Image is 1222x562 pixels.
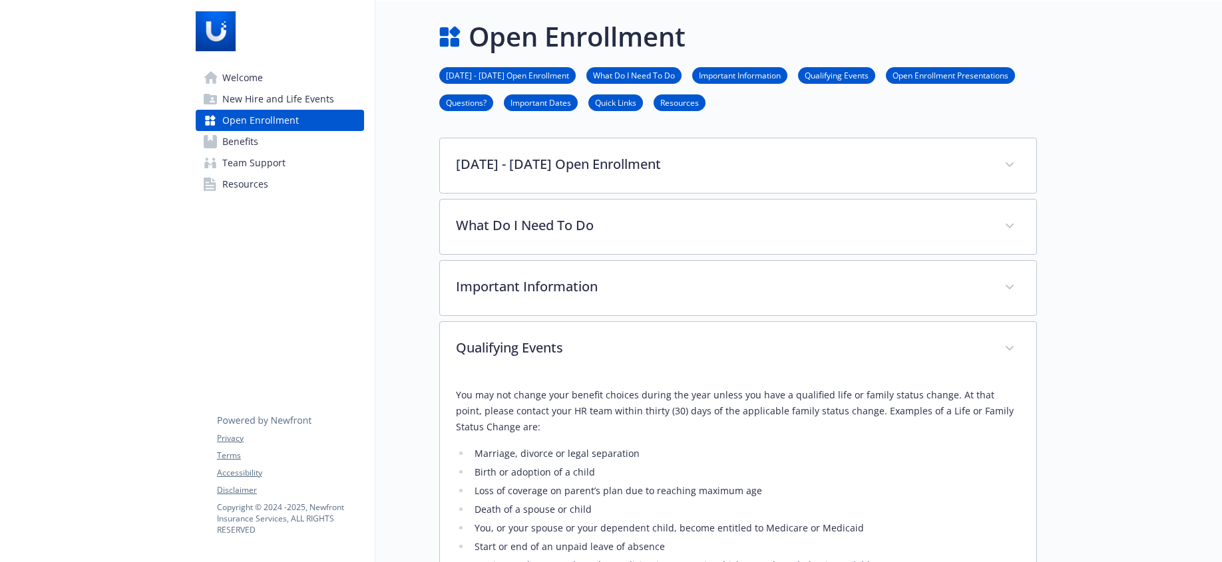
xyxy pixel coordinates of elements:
a: Team Support [196,152,364,174]
a: Benefits [196,131,364,152]
a: Important Dates [504,96,578,108]
a: Open Enrollment [196,110,364,131]
a: [DATE] - [DATE] Open Enrollment [439,69,576,81]
a: Accessibility [217,467,363,479]
span: Benefits [222,131,258,152]
a: Open Enrollment Presentations [886,69,1015,81]
a: Privacy [217,432,363,444]
li: You, or your spouse or your dependent child, become entitled to Medicare or Medicaid [471,520,1020,536]
a: Resources [654,96,706,108]
a: Disclaimer [217,484,363,496]
p: What Do I Need To Do [456,215,988,235]
p: Qualifying Events [456,338,988,358]
span: Resources [222,174,268,195]
a: Quick Links [588,96,643,108]
li: Birth or adoption of a child [471,464,1020,480]
a: Welcome [196,67,364,88]
a: New Hire and Life Events [196,88,364,110]
li: Start or end of an unpaid leave of absence [471,539,1020,555]
a: Resources [196,174,364,195]
li: Death of a spouse or child [471,501,1020,517]
div: Important Information [440,261,1036,315]
p: Important Information [456,277,988,297]
a: Questions? [439,96,493,108]
span: Open Enrollment [222,110,299,131]
a: Important Information [692,69,787,81]
p: [DATE] - [DATE] Open Enrollment [456,154,988,174]
li: Marriage, divorce or legal separation [471,446,1020,462]
div: [DATE] - [DATE] Open Enrollment [440,138,1036,193]
p: Copyright © 2024 - 2025 , Newfront Insurance Services, ALL RIGHTS RESERVED [217,501,363,535]
li: Loss of coverage on parent’s plan due to reaching maximum age [471,483,1020,499]
h1: Open Enrollment [469,17,686,57]
span: New Hire and Life Events [222,88,334,110]
span: Team Support [222,152,286,174]
div: What Do I Need To Do [440,200,1036,254]
p: You may not change your benefit choices during the year unless you have a qualified life or famil... [456,387,1020,435]
a: What Do I Need To Do [586,69,682,81]
span: Welcome [222,67,263,88]
a: Qualifying Events [798,69,875,81]
a: Terms [217,450,363,462]
div: Qualifying Events [440,322,1036,376]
